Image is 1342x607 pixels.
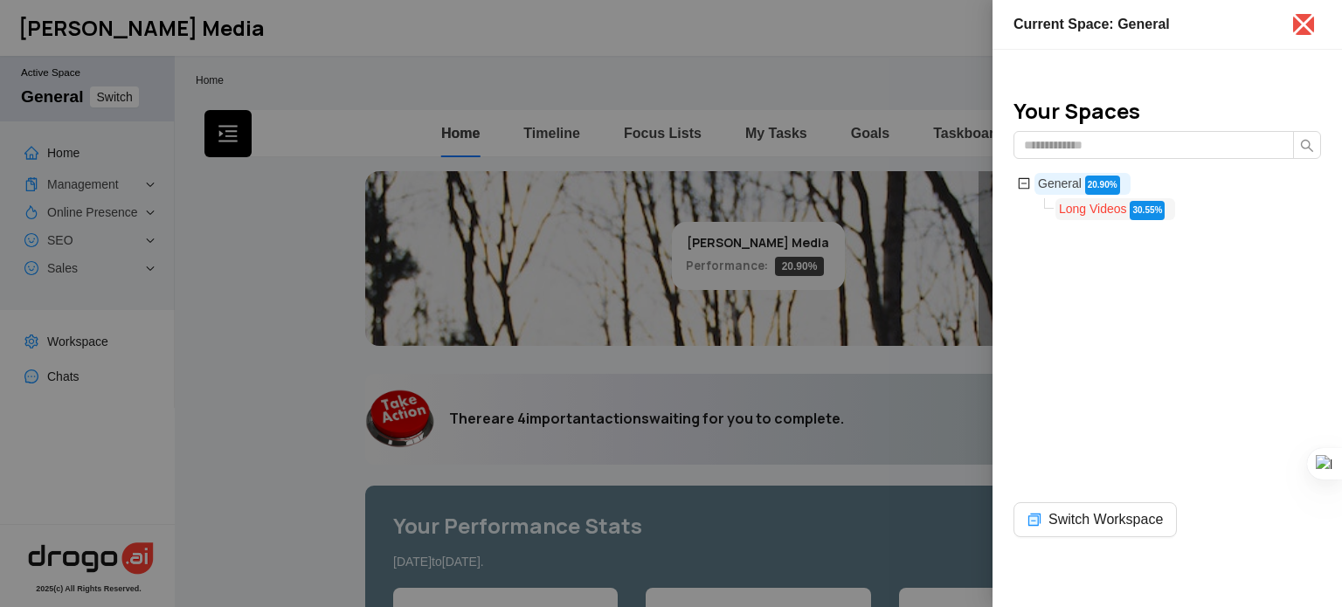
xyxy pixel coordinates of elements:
a: Long Videos 30.55% [1059,202,1172,216]
div: Current Space: General [1013,14,1272,35]
span: 20.90 % [1085,176,1120,195]
span: switcher [1027,513,1041,527]
span: Switch Workspace [1048,509,1163,530]
span: Long Videos [1059,202,1127,216]
span: General [1038,176,1082,190]
a: General 20.90% [1038,176,1127,190]
span: 30.55 % [1130,201,1165,220]
h4: Your Spaces [1013,99,1140,124]
span: search [1300,139,1314,153]
span: minus-square [1018,177,1030,190]
button: switcherSwitch Workspace [1013,502,1177,537]
button: Close [1293,14,1314,35]
span: close [1290,10,1318,38]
